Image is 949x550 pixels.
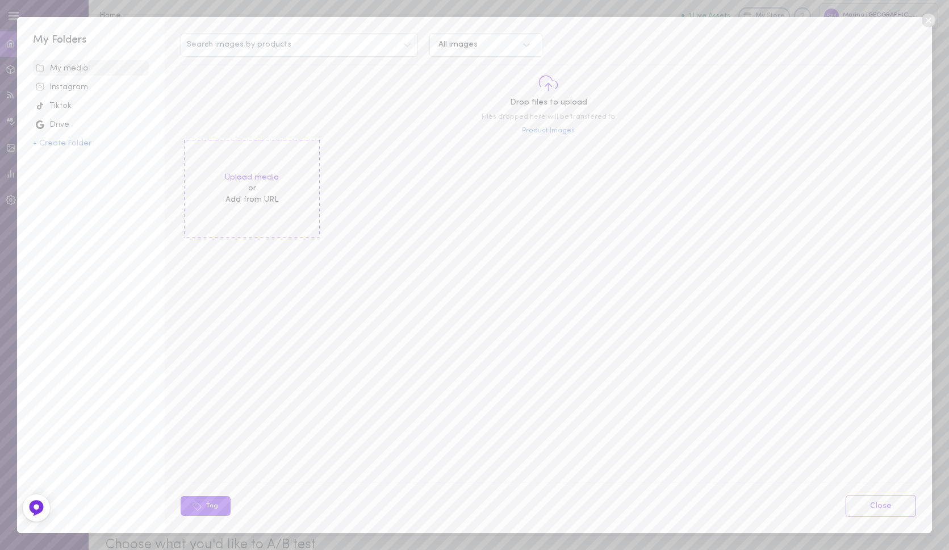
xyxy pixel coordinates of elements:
[36,119,146,131] div: Drive
[36,63,146,74] div: My media
[225,183,279,194] span: or
[28,499,45,516] img: Feedback Button
[846,495,916,517] a: Close
[36,101,146,112] div: Tiktok
[33,140,91,148] button: + Create Folder
[510,97,587,109] span: Drop files to upload
[438,41,478,49] div: All images
[225,195,278,204] span: Add from URL
[187,41,291,49] span: Search images by products
[33,60,149,76] span: unsorted
[225,172,279,184] label: Upload media
[165,17,931,532] div: Search images by productsAll imagesDrop files to uploadFiles dropped here will be transfered toPr...
[181,496,231,516] button: Tag
[33,35,87,45] span: My Folders
[36,82,146,93] div: Instagram
[482,114,615,120] span: Files dropped here will be transfered to
[522,126,575,136] span: Product Images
